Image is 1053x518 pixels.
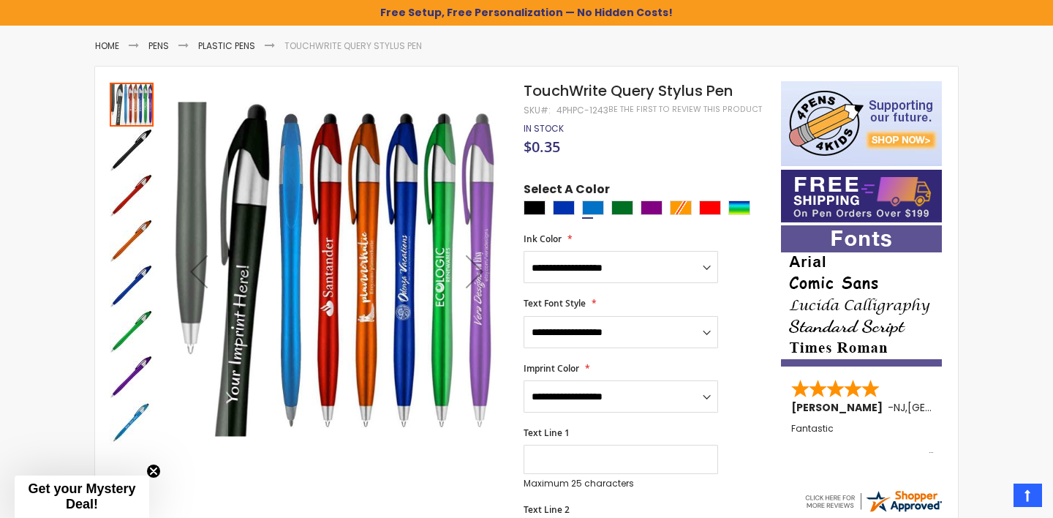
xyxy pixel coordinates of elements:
[524,233,562,245] span: Ink Color
[110,127,155,172] div: TouchWrite Query Stylus Pen
[699,200,721,215] div: Red
[110,128,154,172] img: TouchWrite Query Stylus Pen
[110,81,155,127] div: TouchWrite Query Stylus Pen
[556,105,608,116] div: 4PHPC-1243
[894,400,905,415] span: NJ
[95,40,119,52] a: Home
[15,476,149,518] div: Get your Mystery Deal!Close teaser
[110,264,154,308] img: TouchWrite Query Stylus Pen
[524,478,718,489] p: Maximum 25 characters
[907,400,1015,415] span: [GEOGRAPHIC_DATA]
[170,102,504,437] img: TouchWrite Query Stylus Pen
[110,263,155,308] div: TouchWrite Query Stylus Pen
[524,362,579,375] span: Imprint Color
[803,488,943,514] img: 4pens.com widget logo
[582,200,604,215] div: Blue Light
[110,400,154,444] img: TouchWrite Query Stylus Pen
[110,173,154,217] img: TouchWrite Query Stylus Pen
[146,464,161,478] button: Close teaser
[524,503,570,516] span: Text Line 2
[110,308,155,353] div: TouchWrite Query Stylus Pen
[110,309,154,353] img: TouchWrite Query Stylus Pen
[445,81,504,461] div: Next
[553,200,575,215] div: Blue
[170,81,228,461] div: Previous
[524,427,570,439] span: Text Line 1
[524,123,564,135] div: Availability
[198,40,255,52] a: Plastic Pens
[110,172,155,217] div: TouchWrite Query Stylus Pen
[284,40,422,52] li: TouchWrite Query Stylus Pen
[611,200,633,215] div: Green
[608,104,762,115] a: Be the first to review this product
[110,355,154,399] img: TouchWrite Query Stylus Pen
[791,424,933,455] div: Fantastic
[524,137,560,157] span: $0.35
[110,353,155,399] div: TouchWrite Query Stylus Pen
[524,80,733,101] span: TouchWrite Query Stylus Pen
[728,200,750,215] div: Assorted
[781,170,942,222] img: Free shipping on orders over $199
[524,181,610,201] span: Select A Color
[110,219,154,263] img: TouchWrite Query Stylus Pen
[524,104,551,116] strong: SKU
[524,297,586,309] span: Text Font Style
[641,200,663,215] div: Purple
[524,200,546,215] div: Black
[28,481,135,511] span: Get your Mystery Deal!
[524,122,564,135] span: In stock
[781,81,942,166] img: 4pens 4 kids
[781,225,942,367] img: font-personalization-examples
[110,217,155,263] div: TouchWrite Query Stylus Pen
[888,400,1015,415] span: - ,
[110,399,154,444] div: TouchWrite Query Stylus Pen
[803,505,943,517] a: 4pens.com certificate URL
[791,400,888,415] span: [PERSON_NAME]
[148,40,169,52] a: Pens
[1014,484,1042,507] a: Top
